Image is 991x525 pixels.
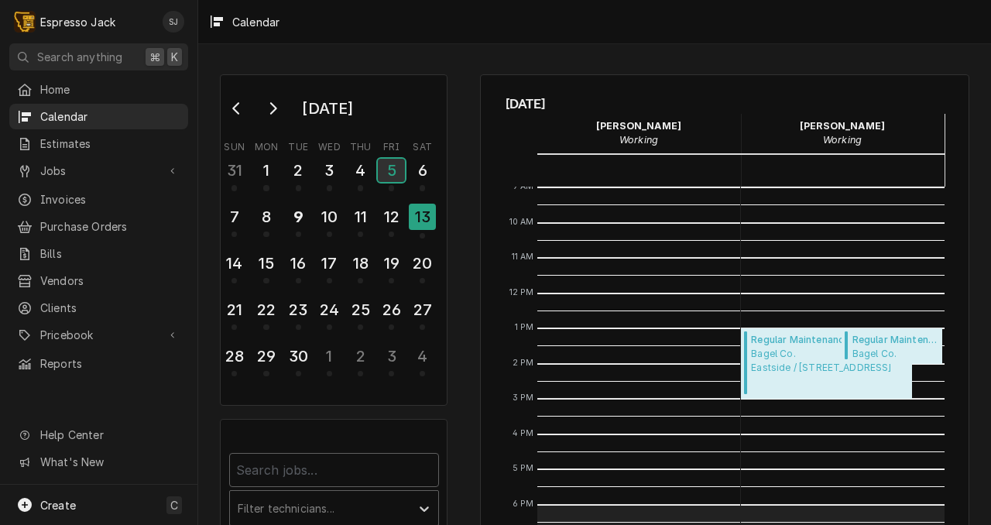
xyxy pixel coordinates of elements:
[254,345,278,368] div: 29
[40,14,115,30] div: Espresso Jack
[9,351,188,376] a: Reports
[317,345,341,368] div: 1
[222,159,246,182] div: 31
[407,136,438,154] th: Saturday
[254,252,278,275] div: 15
[9,131,188,156] a: Estimates
[741,328,913,399] div: [Service] Regular Maintenance Bagel Co. Eastside / 1411 11th Ave, Helena, MT 59601 ID: JOB-135 St...
[751,333,899,347] span: Regular Maintenance ( Past Due )
[40,355,180,372] span: Reports
[751,347,899,375] span: Bagel Co. Eastside / [STREET_ADDRESS]
[506,94,945,114] span: [DATE]
[254,159,278,182] div: 1
[9,43,188,70] button: Search anything⌘K
[410,252,434,275] div: 20
[410,298,434,321] div: 27
[800,120,885,132] strong: [PERSON_NAME]
[222,345,246,368] div: 28
[257,96,288,121] button: Go to next month
[509,180,538,193] span: 9 AM
[852,347,938,359] span: Bagel Co. downtown / [STREET_ADDRESS]
[286,205,310,228] div: 9
[163,11,184,33] div: Samantha Janssen's Avatar
[170,497,178,513] span: C
[348,159,372,182] div: 4
[40,300,180,316] span: Clients
[149,49,160,65] span: ⌘
[220,74,447,406] div: Calendar Day Picker
[250,136,283,154] th: Monday
[286,252,310,275] div: 16
[509,357,538,369] span: 2 PM
[348,345,372,368] div: 2
[9,214,188,239] a: Purchase Orders
[283,136,314,154] th: Tuesday
[511,321,538,334] span: 1 PM
[40,218,180,235] span: Purchase Orders
[842,328,942,364] div: [Service] Regular Maintenance Bagel Co. downtown / 735 N Last Chance Gulch, Helena, MT 59601 ID: ...
[40,108,180,125] span: Calendar
[222,252,246,275] div: 14
[286,345,310,368] div: 30
[171,49,178,65] span: K
[254,205,278,228] div: 8
[163,11,184,33] div: SJ
[40,81,180,98] span: Home
[9,295,188,321] a: Clients
[379,298,403,321] div: 26
[40,273,180,289] span: Vendors
[348,298,372,321] div: 25
[348,205,372,228] div: 11
[376,136,407,154] th: Friday
[842,328,942,364] div: Regular Maintenance(Past Due)Bagel Co.downtown / [STREET_ADDRESS]
[379,252,403,275] div: 19
[852,333,938,347] span: Regular Maintenance ( Past Due )
[317,159,341,182] div: 3
[40,327,157,343] span: Pricebook
[219,136,250,154] th: Sunday
[823,134,862,146] em: Working
[9,268,188,293] a: Vendors
[40,454,179,470] span: What's New
[222,205,246,228] div: 7
[619,134,658,146] em: Working
[508,251,538,263] span: 11 AM
[40,245,180,262] span: Bills
[509,462,538,475] span: 5 PM
[410,159,434,182] div: 6
[229,453,439,487] input: Search jobs...
[509,498,538,510] span: 6 PM
[9,241,188,266] a: Bills
[378,159,405,182] div: 5
[596,120,681,132] strong: [PERSON_NAME]
[317,205,341,228] div: 10
[314,136,345,154] th: Wednesday
[221,96,252,121] button: Go to previous month
[297,95,358,122] div: [DATE]
[410,345,434,368] div: 4
[379,345,403,368] div: 3
[40,191,180,208] span: Invoices
[254,298,278,321] div: 22
[9,77,188,102] a: Home
[348,252,372,275] div: 18
[9,158,188,184] a: Go to Jobs
[14,11,36,33] div: Espresso Jack's Avatar
[741,114,945,153] div: Samantha Janssen - Working
[9,187,188,212] a: Invoices
[222,298,246,321] div: 21
[286,159,310,182] div: 2
[537,114,741,153] div: Jack Kehoe - Working
[317,298,341,321] div: 24
[37,49,122,65] span: Search anything
[509,427,538,440] span: 4 PM
[741,328,913,399] div: Regular Maintenance(Past Due)Bagel Co.Eastside / [STREET_ADDRESS]
[286,298,310,321] div: 23
[9,322,188,348] a: Go to Pricebook
[40,136,180,152] span: Estimates
[14,11,36,33] div: E
[409,204,436,230] div: 13
[506,216,538,228] span: 10 AM
[9,104,188,129] a: Calendar
[317,252,341,275] div: 17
